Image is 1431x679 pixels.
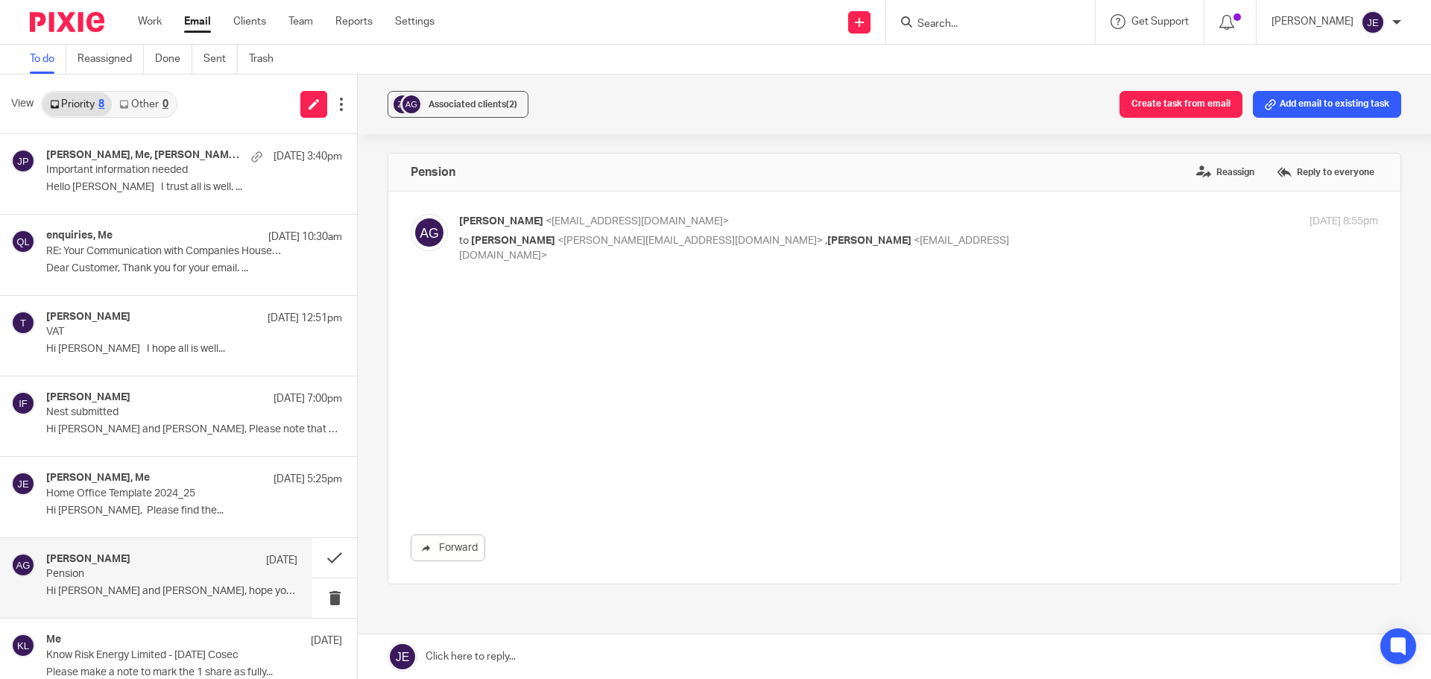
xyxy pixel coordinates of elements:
[1192,161,1258,183] label: Reassign
[11,391,35,415] img: svg%3E
[411,214,448,251] img: svg%3E
[30,45,66,74] a: To do
[1361,10,1385,34] img: svg%3E
[827,236,912,246] span: [PERSON_NAME]
[138,14,162,29] a: Work
[46,164,283,177] p: Important information needed
[46,262,342,275] p: Dear Customer, Thank you for your email. ...
[411,534,485,561] a: Forward
[11,634,35,657] img: svg%3E
[46,326,283,338] p: VAT
[203,45,238,74] a: Sent
[46,406,283,419] p: Nest submitted
[274,149,342,164] p: [DATE] 3:40pm
[459,236,469,246] span: to
[395,14,435,29] a: Settings
[155,45,192,74] a: Done
[825,236,827,246] span: ,
[274,391,342,406] p: [DATE] 7:00pm
[46,391,130,404] h4: [PERSON_NAME]
[46,311,130,323] h4: [PERSON_NAME]
[1131,16,1189,27] span: Get Support
[506,100,517,109] span: (2)
[391,93,414,116] img: svg%3E
[98,99,104,110] div: 8
[46,423,342,436] p: Hi [PERSON_NAME] and [PERSON_NAME], Please note that some...
[411,165,455,180] h4: Pension
[388,91,528,118] button: Associated clients(2)
[268,311,342,326] p: [DATE] 12:51pm
[112,92,175,116] a: Other0
[46,649,283,662] p: Know Risk Energy Limited - [DATE] Cosec
[46,568,247,581] p: Pension
[11,149,35,173] img: svg%3E
[400,93,423,116] img: svg%3E
[46,666,342,679] p: Please make a note to mark the 1 share as fully...
[46,472,150,484] h4: [PERSON_NAME], Me
[46,181,342,194] p: Hello [PERSON_NAME] I trust all is well. ...
[46,230,113,242] h4: enquiries, Me
[288,14,313,29] a: Team
[1119,91,1242,118] button: Create task from email
[11,553,35,577] img: svg%3E
[46,343,342,356] p: Hi [PERSON_NAME] I hope all is well...
[46,487,283,500] p: Home Office Template 2024_25
[11,230,35,253] img: svg%3E
[429,100,517,109] span: Associated clients
[1272,14,1353,29] p: [PERSON_NAME]
[46,585,297,598] p: Hi [PERSON_NAME] and [PERSON_NAME], hope you're well. Now that...
[78,45,144,74] a: Reassigned
[11,311,35,335] img: svg%3E
[11,472,35,496] img: svg%3E
[1253,91,1401,118] button: Add email to existing task
[268,230,342,244] p: [DATE] 10:30am
[233,14,266,29] a: Clients
[46,505,342,517] p: Hi [PERSON_NAME], Please find the...
[46,245,283,258] p: RE: Your Communication with Companies House, Ref: COH1479931X
[274,472,342,487] p: [DATE] 5:25pm
[546,216,729,227] span: <[EMAIL_ADDRESS][DOMAIN_NAME]>
[266,553,297,568] p: [DATE]
[42,92,112,116] a: Priority8
[46,634,61,646] h4: Me
[916,18,1050,31] input: Search
[46,553,130,566] h4: [PERSON_NAME]
[184,14,211,29] a: Email
[11,96,34,112] span: View
[30,12,104,32] img: Pixie
[311,634,342,648] p: [DATE]
[46,149,244,162] h4: [PERSON_NAME], Me, [PERSON_NAME].[PERSON_NAME], [PERSON_NAME]
[557,236,823,246] span: <[PERSON_NAME][EMAIL_ADDRESS][DOMAIN_NAME]>
[1310,214,1378,230] p: [DATE] 8:55pm
[459,216,543,227] span: [PERSON_NAME]
[335,14,373,29] a: Reports
[471,236,555,246] span: [PERSON_NAME]
[249,45,285,74] a: Trash
[1273,161,1378,183] label: Reply to everyone
[162,99,168,110] div: 0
